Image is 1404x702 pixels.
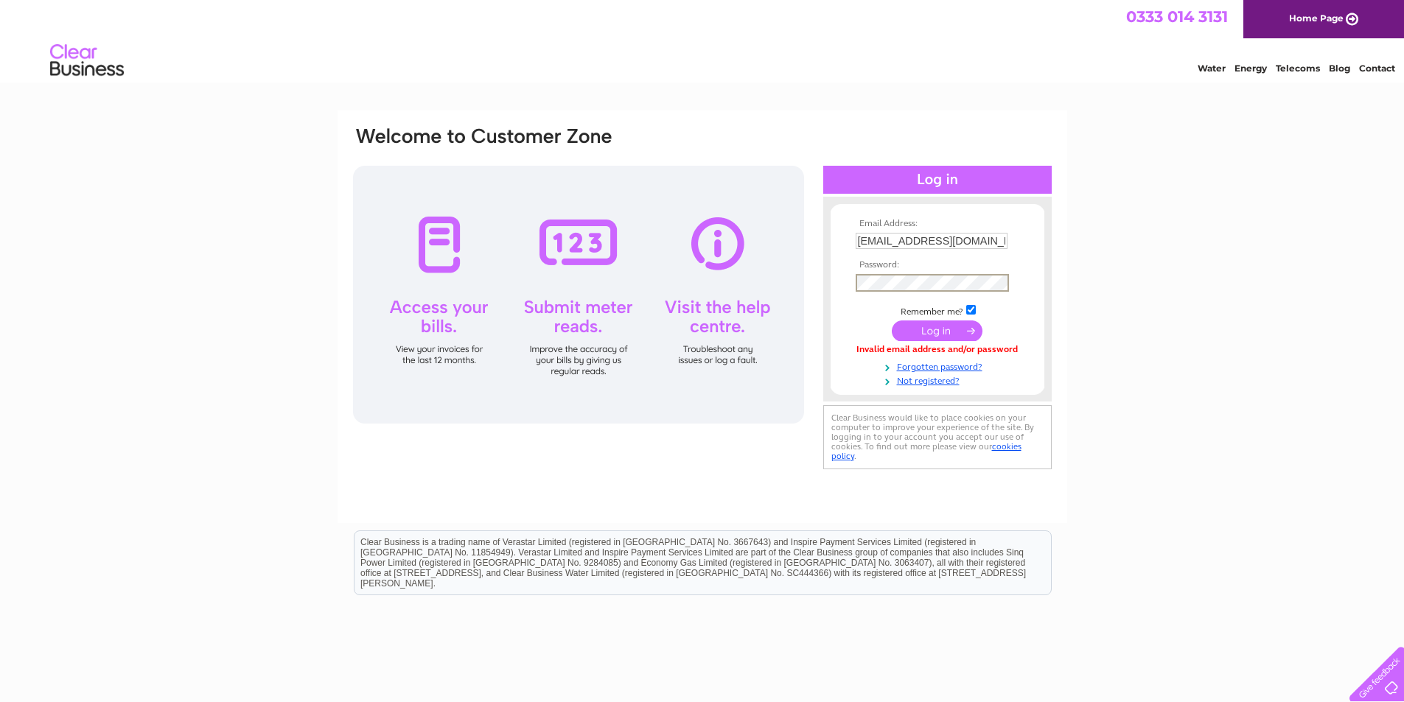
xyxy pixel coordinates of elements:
[1126,7,1228,26] a: 0333 014 3131
[1234,63,1267,74] a: Energy
[1329,63,1350,74] a: Blog
[831,441,1021,461] a: cookies policy
[856,373,1023,387] a: Not registered?
[1359,63,1395,74] a: Contact
[892,320,982,341] input: Submit
[856,359,1023,373] a: Forgotten password?
[823,405,1052,469] div: Clear Business would like to place cookies on your computer to improve your experience of the sit...
[1276,63,1320,74] a: Telecoms
[852,303,1023,317] td: Remember me?
[852,260,1023,270] th: Password:
[1198,63,1226,74] a: Water
[856,345,1019,355] div: Invalid email address and/or password
[49,38,125,83] img: logo.png
[355,8,1051,71] div: Clear Business is a trading name of Verastar Limited (registered in [GEOGRAPHIC_DATA] No. 3667643...
[852,219,1023,229] th: Email Address:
